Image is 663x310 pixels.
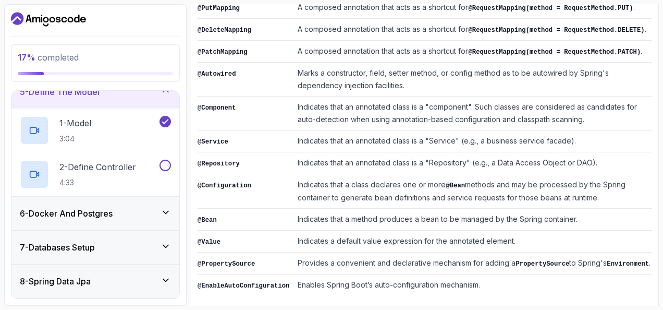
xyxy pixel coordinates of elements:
button: 8-Spring Data Jpa [11,265,179,298]
td: Provides a convenient and declarative mechanism for adding a to Spring's . [293,253,652,275]
code: @PropertySource [198,260,255,268]
td: Indicates that a method produces a bean to be managed by the Spring container. [293,209,652,231]
h3: 5 - Define The Model [20,86,100,98]
code: @Component [198,104,236,112]
code: @DeleteMapping [198,27,251,34]
code: @RequestMapping(method = RequestMethod.PATCH) [468,49,641,56]
button: 6-Docker And Postgres [11,197,179,230]
td: Enables Spring Boot’s auto-configuration mechanism. [293,275,652,296]
td: Indicates that an annotated class is a "Service" (e.g., a business service facade). [293,130,652,152]
button: 7-Databases Setup [11,231,179,264]
code: @Autowired [198,70,236,78]
code: @RequestMapping(method = RequestMethod.PUT) [468,5,633,12]
code: @Bean [198,217,217,224]
p: 4:33 [59,177,136,188]
td: A composed annotation that acts as a shortcut for . [293,19,652,41]
code: PropertySource [515,260,569,268]
code: @Bean [446,182,465,189]
h3: 8 - Spring Data Jpa [20,275,91,288]
code: @RequestMapping(method = RequestMethod.DELETE) [468,27,644,34]
code: @Repository [198,160,240,168]
button: 5-Define The Model [11,75,179,109]
code: Environment [607,260,649,268]
code: @Service [198,138,228,146]
span: 17 % [18,52,35,63]
code: @EnableAutoConfiguration [198,282,289,290]
code: @Value [198,239,220,246]
code: @Configuration [198,182,251,189]
p: 2 - Define Controller [59,161,136,173]
td: Indicates that an annotated class is a "Repository" (e.g., a Data Access Object or DAO). [293,152,652,174]
h3: 6 - Docker And Postgres [20,207,113,220]
a: Dashboard [11,11,86,28]
p: 3:04 [59,134,91,144]
p: 1 - Model [59,117,91,129]
td: A composed annotation that acts as a shortcut for . [293,41,652,63]
td: Marks a constructor, field, setter method, or config method as to be autowired by Spring's depend... [293,63,652,97]
code: @PatchMapping [198,49,248,56]
h3: 7 - Databases Setup [20,241,95,254]
span: completed [18,52,79,63]
button: 1-Model3:04 [20,116,171,145]
td: Indicates that a class declares one or more methods and may be processed by the Spring container ... [293,174,652,209]
td: Indicates that an annotated class is a "component". Such classes are considered as candidates for... [293,97,652,130]
code: @PutMapping [198,5,240,12]
button: 2-Define Controller4:33 [20,160,171,189]
td: Indicates a default value expression for the annotated element. [293,231,652,253]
